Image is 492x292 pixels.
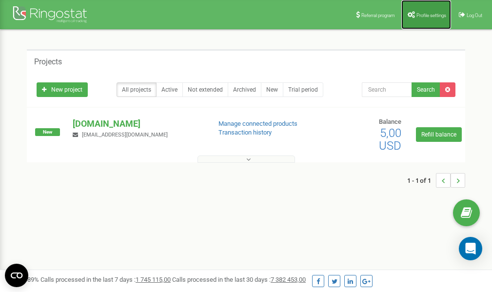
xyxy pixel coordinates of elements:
[182,82,228,97] a: Not extended
[467,13,482,18] span: Log Out
[228,82,261,97] a: Archived
[416,127,462,142] a: Refill balance
[218,120,297,127] a: Manage connected products
[407,163,465,197] nav: ...
[459,237,482,260] div: Open Intercom Messenger
[261,82,283,97] a: New
[412,82,440,97] button: Search
[271,276,306,283] u: 7 382 453,00
[136,276,171,283] u: 1 745 115,00
[82,132,168,138] span: [EMAIL_ADDRESS][DOMAIN_NAME]
[40,276,171,283] span: Calls processed in the last 7 days :
[416,13,446,18] span: Profile settings
[407,173,436,188] span: 1 - 1 of 1
[379,126,401,153] span: 5,00 USD
[73,117,202,130] p: [DOMAIN_NAME]
[379,118,401,125] span: Balance
[35,128,60,136] span: New
[283,82,323,97] a: Trial period
[156,82,183,97] a: Active
[172,276,306,283] span: Calls processed in the last 30 days :
[117,82,157,97] a: All projects
[34,58,62,66] h5: Projects
[361,13,395,18] span: Referral program
[362,82,412,97] input: Search
[218,129,272,136] a: Transaction history
[37,82,88,97] a: New project
[5,264,28,287] button: Open CMP widget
